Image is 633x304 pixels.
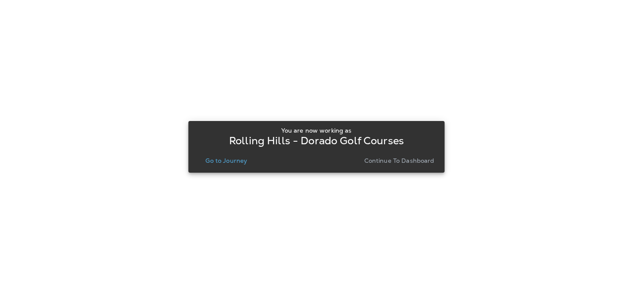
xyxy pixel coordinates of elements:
button: Continue to Dashboard [361,155,438,167]
button: Go to Journey [202,155,251,167]
p: Rolling Hills - Dorado Golf Courses [229,137,404,144]
p: You are now working as [281,127,351,134]
p: Continue to Dashboard [364,157,434,164]
p: Go to Journey [205,157,247,164]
